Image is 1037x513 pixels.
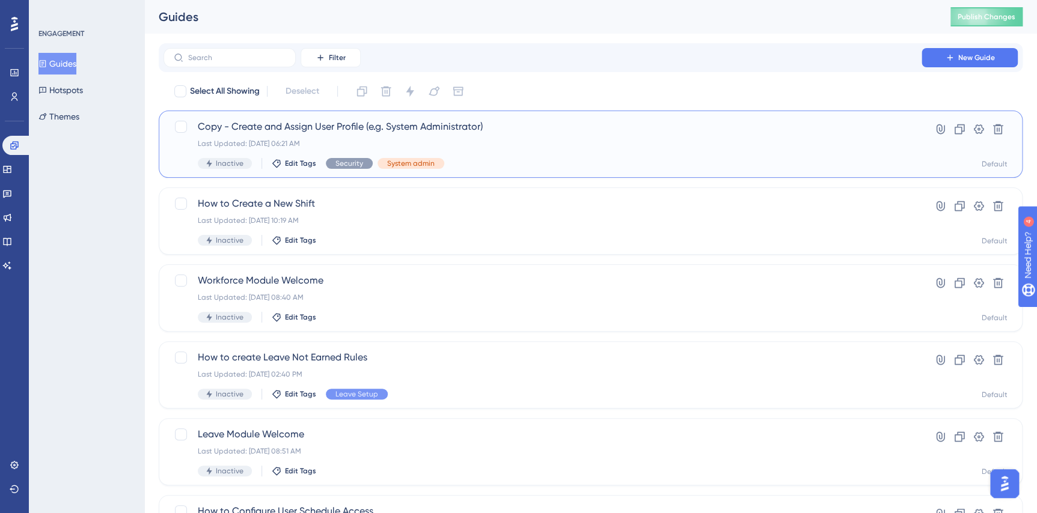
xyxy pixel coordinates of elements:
input: Search [188,53,286,62]
button: Filter [301,48,361,67]
span: Edit Tags [285,389,316,399]
span: System admin [387,159,435,168]
span: Edit Tags [285,312,316,322]
span: Leave Setup [335,389,378,399]
span: How to Create a New Shift [198,196,887,211]
div: Default [982,390,1008,399]
span: Edit Tags [285,235,316,245]
div: Guides [159,8,920,25]
div: Last Updated: [DATE] 10:19 AM [198,216,887,225]
span: Copy - Create and Assign User Profile (e.g. System Administrator) [198,120,887,134]
button: Publish Changes [950,7,1023,26]
div: Last Updated: [DATE] 06:21 AM [198,139,887,148]
span: Workforce Module Welcome [198,273,887,288]
span: Inactive [216,389,243,399]
div: Default [982,313,1008,323]
button: New Guide [922,48,1018,67]
div: Default [982,467,1008,476]
button: Edit Tags [272,466,316,476]
span: Filter [329,53,346,62]
button: Guides [38,53,76,74]
button: Edit Tags [272,312,316,322]
button: Edit Tags [272,389,316,399]
span: Inactive [216,312,243,322]
button: Hotspots [38,79,83,101]
div: ENGAGEMENT [38,29,84,38]
div: Last Updated: [DATE] 02:40 PM [198,369,887,379]
iframe: UserGuiding AI Assistant Launcher [987,466,1023,502]
button: Deselect [275,80,330,102]
span: Inactive [216,466,243,476]
span: Publish Changes [958,12,1015,22]
span: Inactive [216,235,243,245]
div: Default [982,236,1008,246]
span: Leave Module Welcome [198,427,887,442]
span: How to create Leave Not Earned Rules [198,350,887,365]
div: Default [982,159,1008,169]
span: Edit Tags [285,159,316,168]
div: 4 [84,6,87,16]
span: Security [335,159,363,168]
span: Edit Tags [285,466,316,476]
span: Need Help? [28,3,75,17]
button: Edit Tags [272,159,316,168]
span: Inactive [216,159,243,168]
span: Select All Showing [190,84,260,99]
button: Themes [38,106,79,127]
span: New Guide [958,53,995,62]
div: Last Updated: [DATE] 08:51 AM [198,446,887,456]
div: Last Updated: [DATE] 08:40 AM [198,293,887,302]
button: Edit Tags [272,235,316,245]
span: Deselect [286,84,319,99]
